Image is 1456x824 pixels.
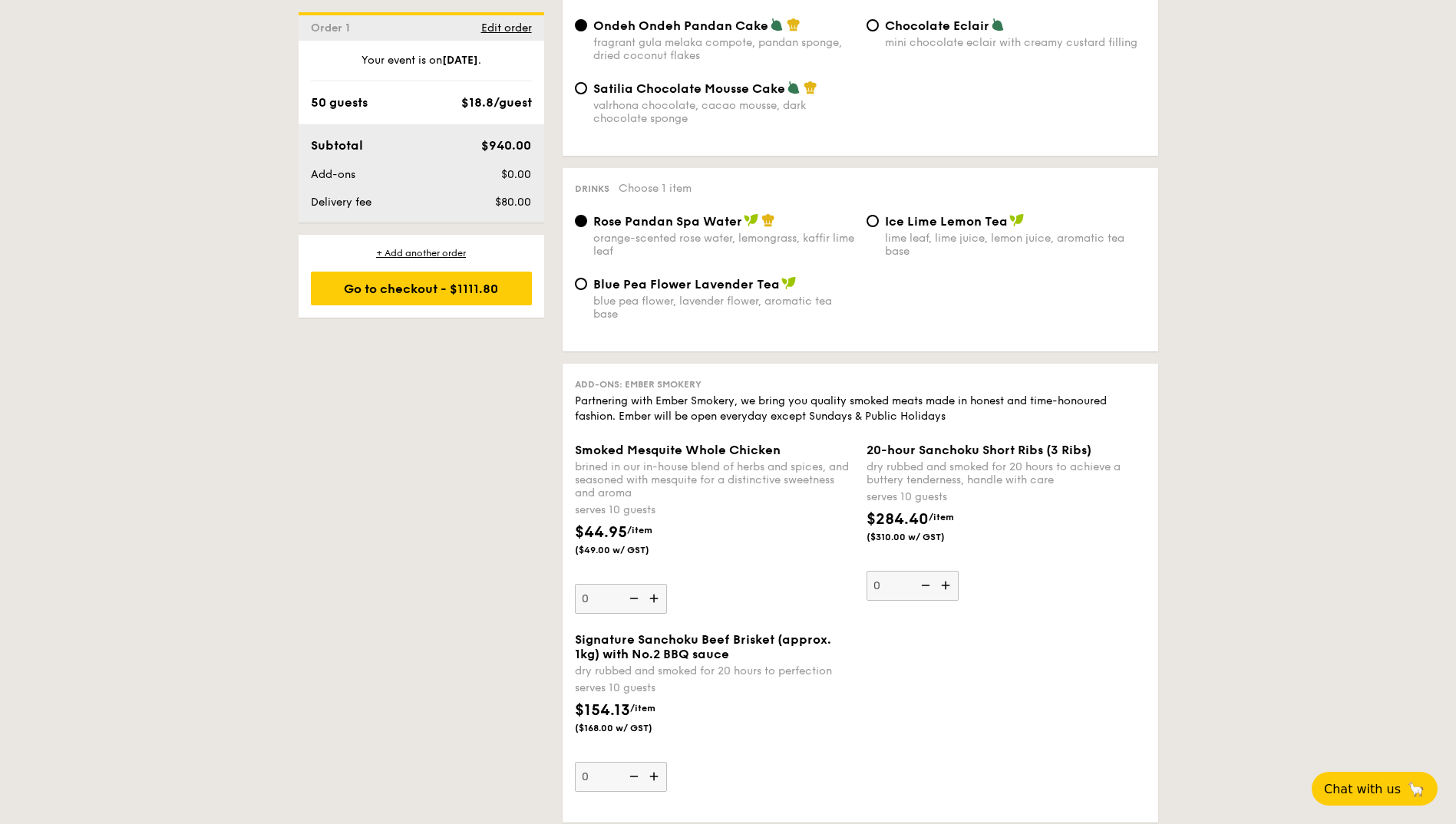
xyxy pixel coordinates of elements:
span: Ondeh Ondeh Pandan Cake [593,18,768,33]
span: $940.00 [481,138,531,153]
strong: [DATE] [442,54,478,67]
div: dry rubbed and smoked for 20 hours to achieve a buttery tenderness, handle with care [867,460,1146,486]
span: $284.40 [867,510,929,529]
img: icon-reduce.1d2dbef1.svg [621,584,644,613]
img: icon-chef-hat.a58ddaea.svg [787,18,801,31]
div: $18.8/guest [461,94,532,112]
span: Add-ons [311,168,355,181]
img: icon-vegan.f8ff3823.svg [1009,213,1025,227]
div: 50 guests [311,94,368,112]
input: Blue Pea Flower Lavender Teablue pea flower, lavender flower, aromatic tea base [575,278,587,290]
img: icon-add.58712e84.svg [644,762,667,791]
input: Ice Lime Lemon Tealime leaf, lime juice, lemon juice, aromatic tea base [867,215,879,227]
div: lime leaf, lime juice, lemon juice, aromatic tea base [885,232,1146,258]
input: 20-hour Sanchoku Short Ribs (3 Ribs)dry rubbed and smoked for 20 hours to achieve a buttery tende... [867,571,959,601]
span: $0.00 [501,168,531,181]
div: Partnering with Ember Smokery, we bring you quality smoked meats made in honest and time-honoured... [575,394,1146,424]
div: serves 10 guests [575,681,854,696]
input: Smoked Mesquite Whole Chickenbrined in our in-house blend of herbs and spices, and seasoned with ... [575,584,667,614]
span: /item [627,525,652,536]
input: Rose Pandan Spa Waterorange-scented rose water, lemongrass, kaffir lime leaf [575,215,587,227]
span: ($168.00 w/ GST) [575,722,679,734]
span: Order 1 [311,21,356,35]
input: Ondeh Ondeh Pandan Cakefragrant gula melaka compote, pandan sponge, dried coconut flakes [575,19,587,31]
span: Subtotal [311,138,363,153]
span: Add-ons: Ember Smokery [575,379,702,390]
span: ($49.00 w/ GST) [575,544,679,556]
span: Ice Lime Lemon Tea [885,214,1008,229]
div: dry rubbed and smoked for 20 hours to perfection [575,664,854,677]
div: brined in our in-house blend of herbs and spices, and seasoned with mesquite for a distinctive sw... [575,460,854,499]
img: icon-reduce.1d2dbef1.svg [913,571,936,600]
input: Signature Sanchoku Beef Brisket (approx. 1kg) with No.2 BBQ saucedry rubbed and smoked for 20 hou... [575,762,667,792]
span: Delivery fee [311,196,371,209]
input: Satilia Chocolate Mousse Cakevalrhona chocolate, cacao mousse, dark chocolate sponge [575,82,587,94]
img: icon-chef-hat.a58ddaea.svg [761,213,775,227]
span: $80.00 [495,196,531,209]
img: icon-reduce.1d2dbef1.svg [621,762,644,791]
span: Chocolate Eclair [885,18,989,33]
span: /item [929,512,954,522]
span: /item [630,703,655,714]
div: serves 10 guests [867,489,1146,505]
div: fragrant gula melaka compote, pandan sponge, dried coconut flakes [593,36,854,62]
div: + Add another order [311,247,532,259]
div: mini chocolate eclair with creamy custard filling [885,36,1146,49]
span: Chat with us [1324,782,1401,796]
div: Go to checkout - $1111.80 [311,272,532,305]
div: serves 10 guests [575,503,854,518]
img: icon-add.58712e84.svg [644,584,667,613]
img: icon-vegan.f8ff3823.svg [781,276,797,290]
span: ($310.00 w/ GST) [867,531,971,543]
img: icon-vegetarian.fe4039eb.svg [770,18,784,31]
span: $44.95 [575,523,627,542]
button: Chat with us🦙 [1312,772,1438,806]
div: blue pea flower, lavender flower, aromatic tea base [593,295,854,321]
span: Drinks [575,183,609,194]
span: Signature Sanchoku Beef Brisket (approx. 1kg) with No.2 BBQ sauce [575,632,831,661]
span: Blue Pea Flower Lavender Tea [593,277,780,292]
img: icon-vegetarian.fe4039eb.svg [991,18,1005,31]
input: Chocolate Eclairmini chocolate eclair with creamy custard filling [867,19,879,31]
span: Smoked Mesquite Whole Chicken [575,443,781,457]
span: 🦙 [1407,780,1425,798]
span: Satilia Chocolate Mousse Cake [593,81,785,96]
span: $154.13 [575,701,630,720]
span: Choose 1 item [619,182,692,195]
img: icon-vegetarian.fe4039eb.svg [787,81,801,94]
span: Edit order [481,21,532,35]
div: Your event is on . [311,53,532,81]
img: icon-chef-hat.a58ddaea.svg [804,81,817,94]
img: icon-add.58712e84.svg [936,571,959,600]
span: Rose Pandan Spa Water [593,214,742,229]
div: orange-scented rose water, lemongrass, kaffir lime leaf [593,232,854,258]
img: icon-vegan.f8ff3823.svg [744,213,759,227]
span: 20-hour Sanchoku Short Ribs (3 Ribs) [867,443,1091,457]
div: valrhona chocolate, cacao mousse, dark chocolate sponge [593,99,854,125]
